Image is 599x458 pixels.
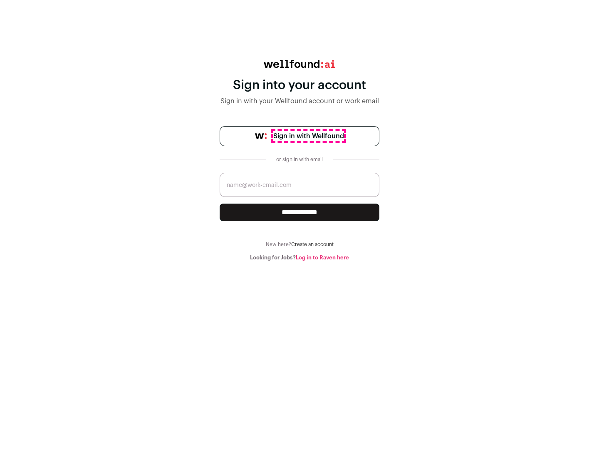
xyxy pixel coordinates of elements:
[255,133,267,139] img: wellfound-symbol-flush-black-fb3c872781a75f747ccb3a119075da62bfe97bd399995f84a933054e44a575c4.png
[291,242,334,247] a: Create an account
[220,78,379,93] div: Sign into your account
[220,254,379,261] div: Looking for Jobs?
[220,241,379,248] div: New here?
[264,60,335,68] img: wellfound:ai
[273,156,326,163] div: or sign in with email
[220,126,379,146] a: Sign in with Wellfound
[296,255,349,260] a: Log in to Raven here
[273,131,344,141] span: Sign in with Wellfound
[220,173,379,197] input: name@work-email.com
[220,96,379,106] div: Sign in with your Wellfound account or work email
